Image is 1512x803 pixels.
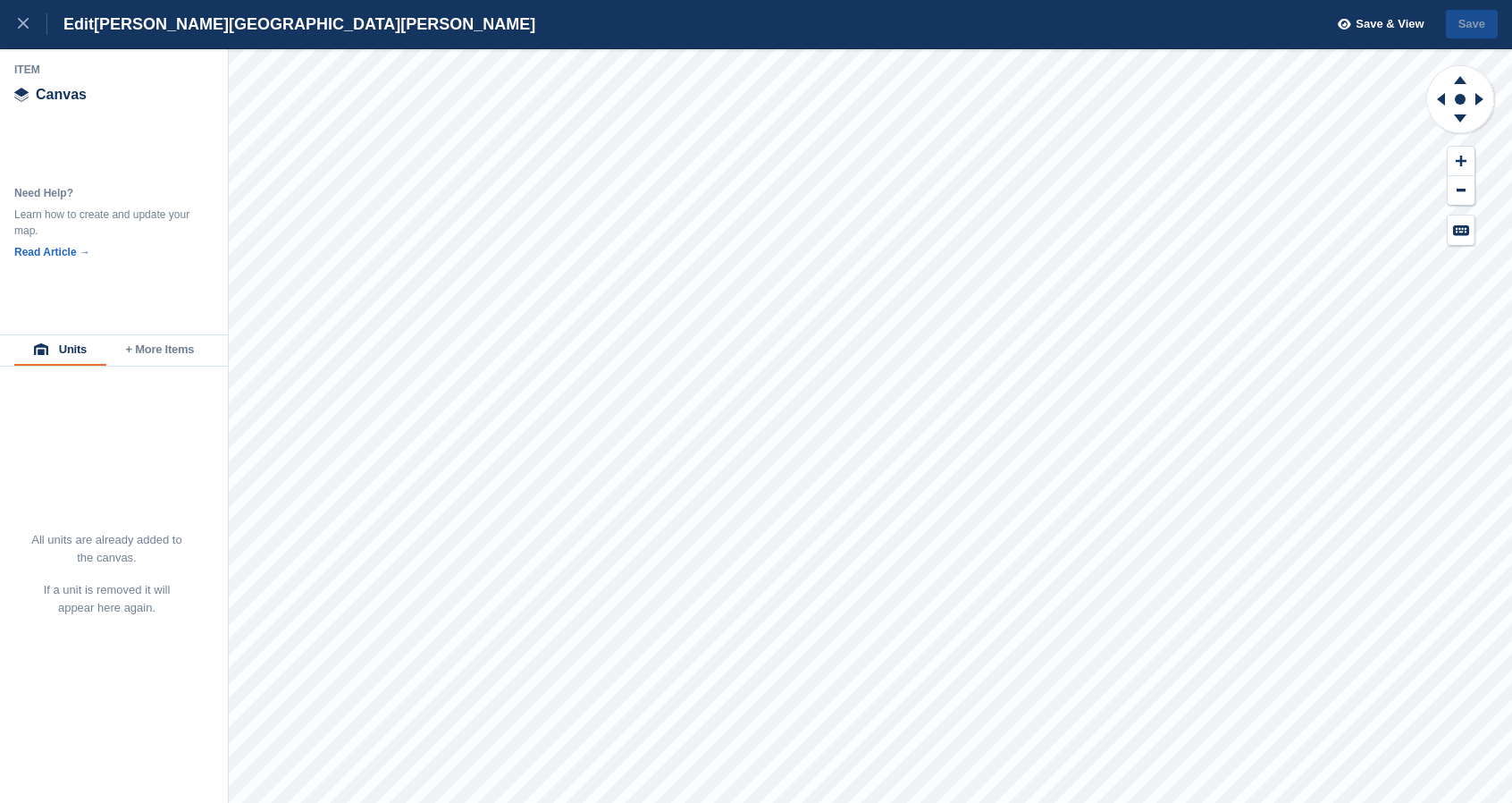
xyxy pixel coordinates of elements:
[1328,10,1424,39] button: Save & View
[1356,15,1424,33] span: Save & View
[14,246,90,258] a: Read Article →
[47,13,535,35] div: Edit [PERSON_NAME][GEOGRAPHIC_DATA][PERSON_NAME]
[30,531,183,567] p: All units are already added to the canvas.
[30,581,183,617] p: If a unit is removed it will appear here again.
[14,207,193,239] div: Learn how to create and update your map.
[14,185,193,201] div: Need Help?
[1448,176,1474,206] button: Zoom Out
[14,335,106,366] button: Units
[1448,216,1474,245] button: Keyboard Shortcuts
[14,63,214,77] div: Item
[106,335,214,366] button: + More Items
[14,88,29,102] img: canvas-icn.9d1aba5b.svg
[1448,147,1474,176] button: Zoom In
[1446,10,1498,39] button: Save
[36,88,87,102] span: Canvas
